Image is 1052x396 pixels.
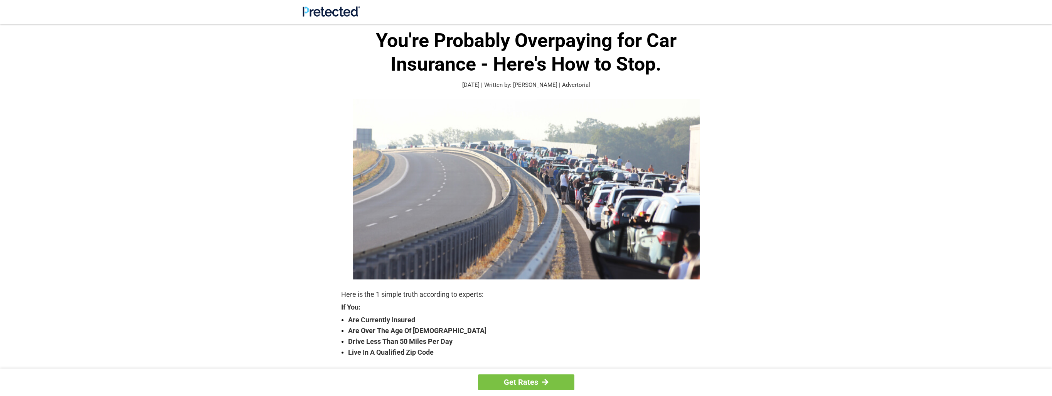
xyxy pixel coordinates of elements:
p: [DATE] | Written by: [PERSON_NAME] | Advertorial [341,81,711,90]
p: Then you may qualify for massive auto insurance discounts. If you have not had a traffic ticket i... [341,367,711,389]
p: Here is the 1 simple truth according to experts: [341,289,711,300]
strong: If You: [341,304,711,311]
img: Site Logo [303,6,360,17]
a: Get Rates [478,374,574,390]
h1: You're Probably Overpaying for Car Insurance - Here's How to Stop. [341,29,711,76]
strong: Drive Less Than 50 Miles Per Day [348,336,711,347]
strong: Are Currently Insured [348,315,711,325]
strong: Are Over The Age Of [DEMOGRAPHIC_DATA] [348,325,711,336]
a: Site Logo [303,11,360,18]
strong: Live In A Qualified Zip Code [348,347,711,358]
